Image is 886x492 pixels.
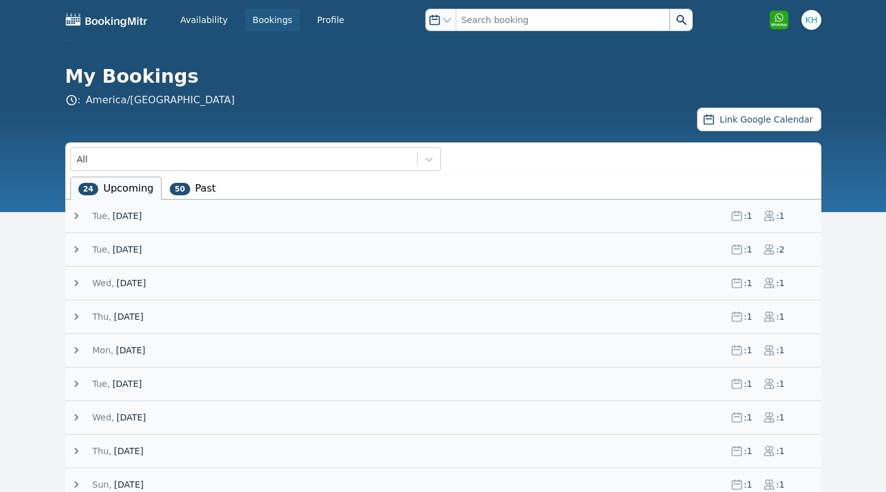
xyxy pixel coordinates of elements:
span: : 1 [775,277,785,289]
span: [DATE] [114,478,144,491]
button: Sun,[DATE]:1:1 [70,478,821,491]
span: Tue, [93,378,110,390]
span: : 1 [743,243,753,256]
span: Tue, [93,210,110,222]
span: [DATE] [113,378,142,390]
span: [DATE] [114,445,143,457]
img: BookingMitr [65,12,149,27]
span: [DATE] [114,310,143,323]
button: Tue,[DATE]:1:1 [70,210,821,222]
li: Upcoming [70,177,162,200]
span: : 1 [743,210,753,222]
span: : 1 [775,210,785,222]
span: : 1 [775,411,785,424]
span: Thu, [93,310,112,323]
span: Wed, [93,411,114,424]
span: : 1 [775,378,785,390]
span: : 1 [743,344,753,356]
span: 24 [78,183,99,195]
span: [DATE] [116,344,145,356]
button: Thu,[DATE]:1:1 [70,310,821,323]
span: [DATE] [113,210,142,222]
span: : 1 [743,378,753,390]
button: Tue,[DATE]:1:1 [70,378,821,390]
input: Search booking [456,9,670,31]
button: Wed,[DATE]:1:1 [70,277,821,289]
span: Wed, [93,277,114,289]
span: Sun, [93,478,112,491]
span: 50 [170,183,190,195]
img: Click to open WhatsApp [769,10,789,30]
button: Wed,[DATE]:1:1 [70,411,821,424]
span: [DATE] [116,277,145,289]
span: : 1 [775,445,785,457]
button: Mon,[DATE]:1:1 [70,344,821,356]
span: : [65,93,235,108]
span: : 1 [775,344,785,356]
span: [DATE] [116,411,145,424]
span: : 1 [743,411,753,424]
span: Thu, [93,445,112,457]
li: Past [162,177,224,200]
a: Bookings [245,9,300,31]
a: Profile [310,9,352,31]
button: Link Google Calendar [697,108,821,131]
span: [DATE] [113,243,142,256]
span: : 1 [743,277,753,289]
span: : 1 [743,445,753,457]
span: : 1 [743,310,753,323]
button: Tue,[DATE]:1:2 [70,243,821,256]
div: All [77,153,88,165]
span: Tue, [93,243,110,256]
span: : 1 [775,310,785,323]
span: : 1 [775,478,785,491]
button: Thu,[DATE]:1:1 [70,445,821,457]
a: Availability [173,9,235,31]
h1: My Bookings [65,65,811,88]
span: : 1 [743,478,753,491]
a: America/[GEOGRAPHIC_DATA] [86,94,235,106]
span: : 2 [775,243,785,256]
span: Mon, [93,344,114,356]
